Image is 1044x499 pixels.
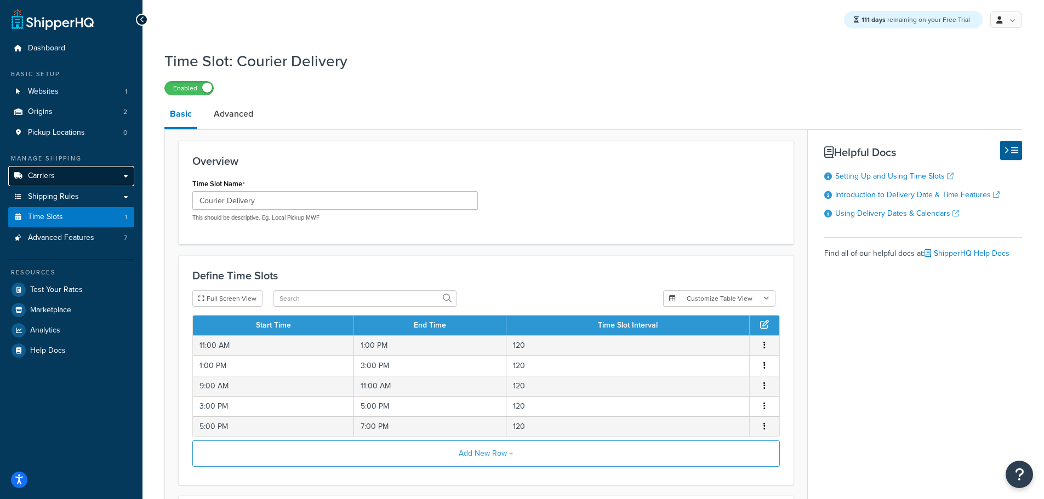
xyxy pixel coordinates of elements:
[354,316,506,335] th: End Time
[824,146,1022,158] h3: Helpful Docs
[354,355,506,376] td: 3:00 PM
[125,213,127,222] span: 1
[8,82,134,102] a: Websites1
[8,70,134,79] div: Basic Setup
[192,440,780,467] button: Add New Row +
[506,376,749,396] td: 120
[8,38,134,59] a: Dashboard
[8,300,134,320] a: Marketplace
[8,123,134,143] li: Pickup Locations
[193,335,354,355] td: 11:00 AM
[354,396,506,416] td: 5:00 PM
[1000,141,1022,160] button: Hide Help Docs
[123,128,127,137] span: 0
[506,335,749,355] td: 120
[30,285,83,295] span: Test Your Rates
[8,166,134,186] a: Carriers
[8,123,134,143] a: Pickup Locations0
[835,170,954,182] a: Setting Up and Using Time Slots
[273,290,457,307] input: Search
[506,355,749,376] td: 120
[193,396,354,416] td: 3:00 PM
[192,155,780,167] h3: Overview
[354,335,506,355] td: 1:00 PM
[862,15,970,25] span: remaining on your Free Trial
[8,341,134,360] a: Help Docs
[8,228,134,248] li: Advanced Features
[193,316,354,335] th: Start Time
[1006,461,1033,488] button: Open Resource Center
[192,290,263,307] button: Full Screen View
[8,102,134,122] a: Origins2
[663,290,775,307] button: Customize Table View
[506,316,749,335] th: Time Slot Interval
[192,180,245,188] label: Time Slot Name
[193,376,354,396] td: 9:00 AM
[925,248,1009,259] a: ShipperHQ Help Docs
[30,306,71,315] span: Marketplace
[28,213,63,222] span: Time Slots
[28,44,65,53] span: Dashboard
[824,237,1022,261] div: Find all of our helpful docs at:
[8,268,134,277] div: Resources
[125,87,127,96] span: 1
[192,269,780,282] h3: Define Time Slots
[506,396,749,416] td: 120
[28,107,53,117] span: Origins
[8,207,134,227] li: Time Slots
[835,208,959,219] a: Using Delivery Dates & Calendars
[8,154,134,163] div: Manage Shipping
[354,376,506,396] td: 11:00 AM
[8,207,134,227] a: Time Slots1
[164,50,1008,72] h1: Time Slot: Courier Delivery
[28,171,55,181] span: Carriers
[30,346,66,355] span: Help Docs
[193,355,354,376] td: 1:00 PM
[354,416,506,437] td: 7:00 PM
[192,214,478,222] p: This should be descriptive. Eg. Local Pickup MWF
[165,82,213,95] label: Enabled
[208,101,259,127] a: Advanced
[862,15,886,25] strong: 111 days
[8,187,134,207] a: Shipping Rules
[164,101,197,129] a: Basic
[28,192,79,202] span: Shipping Rules
[8,102,134,122] li: Origins
[124,233,127,243] span: 7
[506,416,749,437] td: 120
[835,189,1000,200] a: Introduction to Delivery Date & Time Features
[28,87,59,96] span: Websites
[8,320,134,340] a: Analytics
[8,280,134,300] a: Test Your Rates
[8,228,134,248] a: Advanced Features7
[28,233,94,243] span: Advanced Features
[28,128,85,137] span: Pickup Locations
[30,326,60,335] span: Analytics
[8,82,134,102] li: Websites
[193,416,354,437] td: 5:00 PM
[123,107,127,117] span: 2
